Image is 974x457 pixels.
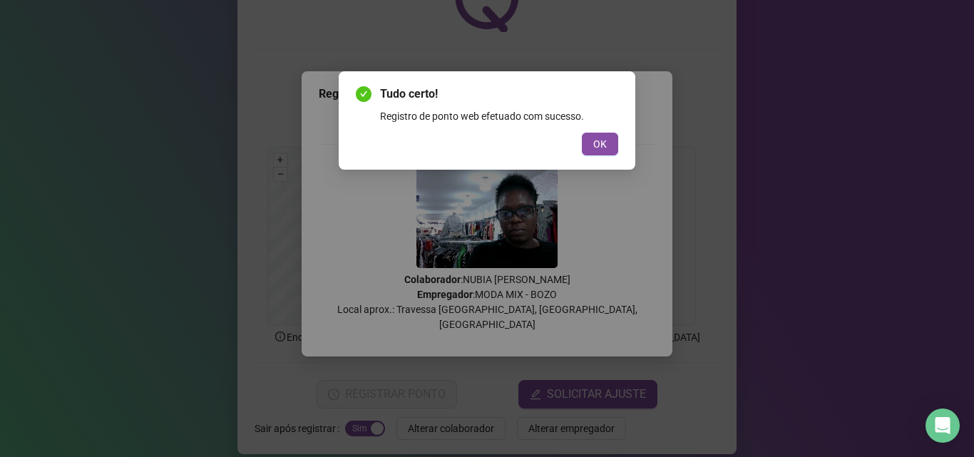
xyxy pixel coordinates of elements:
span: Tudo certo! [380,86,618,103]
div: Registro de ponto web efetuado com sucesso. [380,108,618,124]
button: OK [582,133,618,155]
span: OK [593,136,607,152]
div: Open Intercom Messenger [926,409,960,443]
span: check-circle [356,86,371,102]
